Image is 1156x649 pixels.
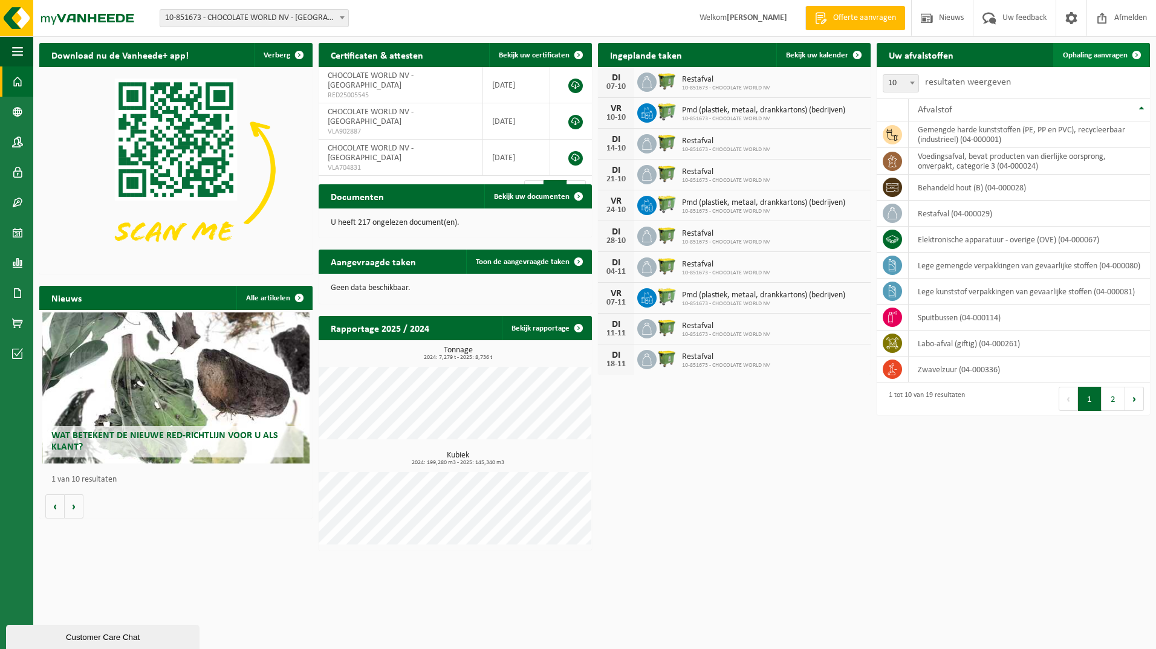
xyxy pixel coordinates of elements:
td: zwavelzuur (04-000336) [909,357,1150,383]
h2: Nieuws [39,286,94,309]
img: WB-1100-HPE-GN-50 [657,348,677,369]
td: voedingsafval, bevat producten van dierlijke oorsprong, onverpakt, categorie 3 (04-000024) [909,148,1150,175]
div: DI [604,227,628,237]
td: [DATE] [483,67,550,103]
td: lege gemengde verpakkingen van gevaarlijke stoffen (04-000080) [909,253,1150,279]
span: 10-851673 - CHOCOLATE WORLD NV [682,362,770,369]
div: VR [604,196,628,206]
div: DI [604,166,628,175]
button: Vorige [45,494,65,518]
img: WB-1100-HPE-GN-50 [657,225,677,245]
iframe: chat widget [6,622,202,649]
span: 10-851673 - CHOCOLATE WORLD NV - HOBOKEN [160,10,348,27]
h2: Download nu de Vanheede+ app! [39,43,201,66]
span: Pmd (plastiek, metaal, drankkartons) (bedrijven) [682,198,845,208]
div: VR [604,289,628,299]
a: Bekijk uw certificaten [489,43,591,67]
a: Bekijk uw documenten [484,184,591,208]
a: Offerte aanvragen [805,6,905,30]
p: 1 van 10 resultaten [51,476,307,484]
h2: Uw afvalstoffen [877,43,966,66]
span: Offerte aanvragen [830,12,899,24]
img: WB-1100-HPE-GN-50 [657,163,677,184]
label: resultaten weergeven [925,77,1011,87]
span: 10-851673 - CHOCOLATE WORLD NV [682,146,770,153]
button: Volgende [65,494,83,518]
span: 10-851673 - CHOCOLATE WORLD NV [682,208,845,215]
a: Toon de aangevraagde taken [466,250,591,274]
span: 2024: 199,280 m3 - 2025: 145,340 m3 [325,460,592,466]
img: WB-0660-HPE-GN-50 [657,286,677,307]
span: 10 [883,74,919,92]
h2: Rapportage 2025 / 2024 [319,316,441,340]
span: Restafval [682,229,770,239]
div: VR [604,104,628,114]
span: Wat betekent de nieuwe RED-richtlijn voor u als klant? [51,431,278,452]
button: 2 [1102,387,1125,411]
span: 10-851673 - CHOCOLATE WORLD NV [682,270,770,277]
span: Restafval [682,167,770,177]
span: Verberg [264,51,290,59]
td: labo-afval (giftig) (04-000261) [909,331,1150,357]
td: restafval (04-000029) [909,201,1150,227]
span: 10 [883,75,918,92]
img: Download de VHEPlus App [39,67,313,272]
div: 07-11 [604,299,628,307]
div: DI [604,350,628,360]
span: VLA704831 [328,163,473,173]
span: Afvalstof [918,105,952,115]
img: WB-1100-HPE-GN-50 [657,256,677,276]
span: CHOCOLATE WORLD NV - [GEOGRAPHIC_DATA] [328,144,414,163]
div: 10-10 [604,114,628,122]
span: CHOCOLATE WORLD NV - [GEOGRAPHIC_DATA] [328,71,414,90]
span: RED25005545 [328,91,473,100]
span: 10-851673 - CHOCOLATE WORLD NV [682,331,770,338]
span: 10-851673 - CHOCOLATE WORLD NV [682,85,770,92]
div: 1 tot 10 van 19 resultaten [883,386,965,412]
span: 2024: 7,279 t - 2025: 8,736 t [325,355,592,361]
a: Bekijk rapportage [502,316,591,340]
div: 28-10 [604,237,628,245]
h2: Documenten [319,184,396,208]
h2: Aangevraagde taken [319,250,428,273]
span: Restafval [682,75,770,85]
span: Toon de aangevraagde taken [476,258,570,266]
td: behandeld hout (B) (04-000028) [909,175,1150,201]
span: Bekijk uw certificaten [499,51,570,59]
td: spuitbussen (04-000114) [909,305,1150,331]
span: Restafval [682,137,770,146]
img: WB-1100-HPE-GN-50 [657,71,677,91]
a: Ophaling aanvragen [1053,43,1149,67]
span: Restafval [682,321,770,331]
img: WB-1100-HPE-GN-50 [657,317,677,338]
p: Geen data beschikbaar. [331,284,580,292]
span: Pmd (plastiek, metaal, drankkartons) (bedrijven) [682,106,845,115]
td: lege kunststof verpakkingen van gevaarlijke stoffen (04-000081) [909,279,1150,305]
td: [DATE] [483,140,550,176]
span: Bekijk uw documenten [494,193,570,201]
span: 10-851673 - CHOCOLATE WORLD NV [682,300,845,308]
img: WB-0660-HPE-GN-50 [657,102,677,122]
p: U heeft 217 ongelezen document(en). [331,219,580,227]
span: Restafval [682,260,770,270]
a: Alle artikelen [236,286,311,310]
img: WB-0660-HPE-GN-50 [657,194,677,215]
span: Pmd (plastiek, metaal, drankkartons) (bedrijven) [682,291,845,300]
span: Bekijk uw kalender [786,51,848,59]
h2: Certificaten & attesten [319,43,435,66]
div: 14-10 [604,144,628,153]
span: CHOCOLATE WORLD NV - [GEOGRAPHIC_DATA] [328,108,414,126]
span: 10-851673 - CHOCOLATE WORLD NV - HOBOKEN [160,9,349,27]
div: 07-10 [604,83,628,91]
h3: Tonnage [325,346,592,361]
a: Wat betekent de nieuwe RED-richtlijn voor u als klant? [42,312,310,463]
span: Ophaling aanvragen [1063,51,1128,59]
button: Next [1125,387,1144,411]
span: Restafval [682,352,770,362]
button: Previous [1059,387,1078,411]
div: 18-11 [604,360,628,369]
button: Verberg [254,43,311,67]
div: 21-10 [604,175,628,184]
img: WB-1100-HPE-GN-50 [657,132,677,153]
